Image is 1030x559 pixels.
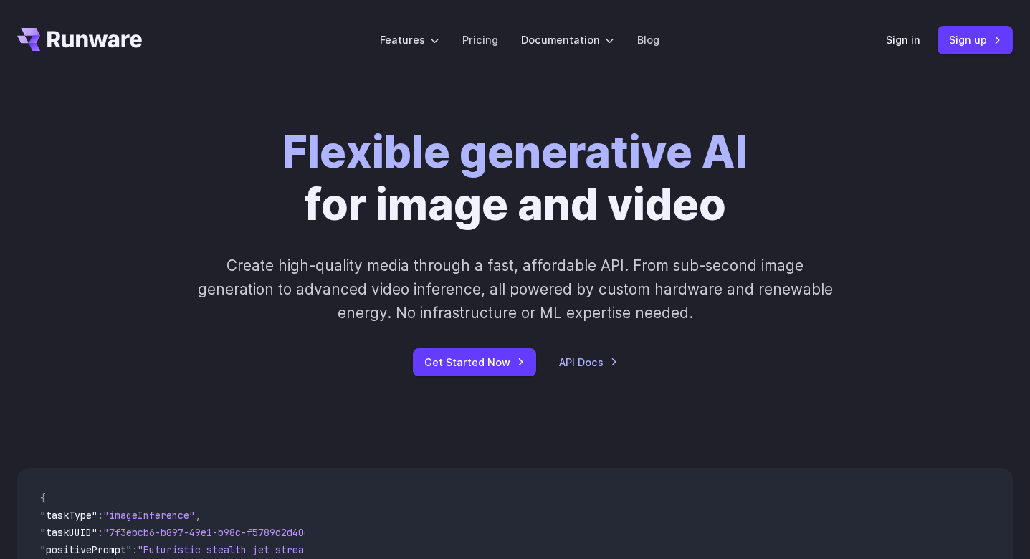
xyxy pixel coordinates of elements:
[282,125,748,178] strong: Flexible generative AI
[40,492,46,505] span: {
[637,32,659,48] a: Blog
[938,26,1013,54] a: Sign up
[103,509,195,522] span: "imageInference"
[559,354,618,371] a: API Docs
[195,509,201,522] span: ,
[97,526,103,539] span: :
[103,526,321,539] span: "7f3ebcb6-b897-49e1-b98c-f5789d2d40d7"
[380,32,439,48] label: Features
[40,509,97,522] span: "taskType"
[132,543,138,556] span: :
[40,526,97,539] span: "taskUUID"
[282,126,748,231] h1: for image and video
[196,254,834,325] p: Create high-quality media through a fast, affordable API. From sub-second image generation to adv...
[97,509,103,522] span: :
[886,32,920,48] a: Sign in
[17,28,142,51] a: Go to /
[462,32,498,48] a: Pricing
[138,543,659,556] span: "Futuristic stealth jet streaking through a neon-lit cityscape with glowing purple exhaust"
[521,32,614,48] label: Documentation
[413,348,536,376] a: Get Started Now
[40,543,132,556] span: "positivePrompt"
